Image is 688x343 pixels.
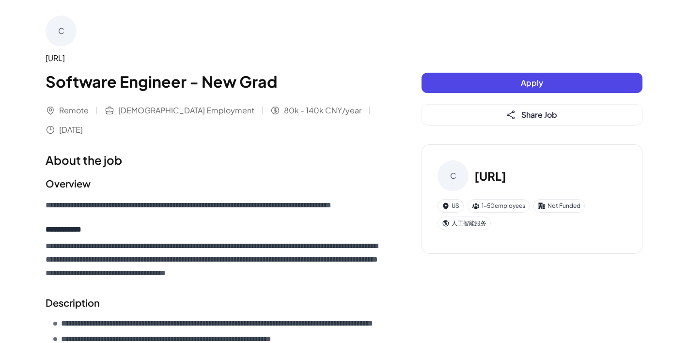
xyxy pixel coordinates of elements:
span: 80k - 140k CNY/year [284,105,361,116]
div: C [438,160,469,191]
div: US [438,199,464,213]
h1: About the job [46,151,383,169]
div: 人工智能服务 [438,217,491,230]
div: Not Funded [533,199,585,213]
h2: Overview [46,176,383,191]
div: [URL] [46,52,383,64]
div: C [46,16,77,47]
span: [DATE] [59,124,83,136]
div: 1-50 employees [468,199,530,213]
button: Apply [422,73,642,93]
h2: Description [46,296,383,310]
h1: Software Engineer - New Grad [46,70,383,93]
h3: [URL] [474,167,506,185]
span: [DEMOGRAPHIC_DATA] Employment [118,105,254,116]
button: Share Job [422,105,642,125]
span: Remote [59,105,89,116]
span: Share Job [521,109,557,120]
span: Apply [521,78,543,88]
